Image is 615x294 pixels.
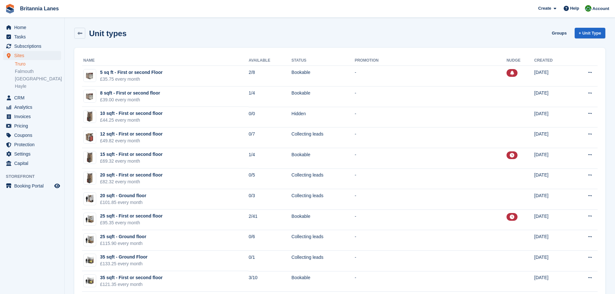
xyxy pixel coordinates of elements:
a: Groups [549,28,569,38]
td: [DATE] [534,251,571,271]
img: 35-sqft-unit.jpg [84,276,96,286]
td: 0/1 [249,251,292,271]
span: Capital [14,159,53,168]
span: Account [592,5,609,12]
a: menu [3,51,61,60]
div: £101.85 every month [100,199,146,206]
td: 0/0 [249,107,292,127]
td: [DATE] [534,230,571,251]
span: Protection [14,140,53,149]
td: [DATE] [534,107,571,127]
td: 2/41 [249,209,292,230]
td: [DATE] [534,148,571,169]
a: menu [3,140,61,149]
a: menu [3,159,61,168]
div: 20 sqft - First or second floor [100,172,163,178]
div: 5 sq ft - First or second Floor [100,69,163,76]
div: £39.00 every month [100,96,160,103]
td: - [355,209,507,230]
td: Bookable [292,271,355,292]
img: Locker%20Medium%202%20-%20Plain.jpg [84,131,96,143]
span: Create [538,5,551,12]
img: stora-icon-8386f47178a22dfd0bd8f6a31ec36ba5ce8667c1dd55bd0f319d3a0aa187defe.svg [5,4,15,14]
h2: Unit types [89,29,127,38]
img: 35-sqft-unit.jpg [84,256,96,265]
td: - [355,168,507,189]
a: menu [3,149,61,158]
td: [DATE] [534,66,571,86]
a: menu [3,131,61,140]
td: - [355,271,507,292]
div: 35 sqft - First or second floor [100,274,163,281]
td: Collecting leads [292,168,355,189]
td: Bookable [292,66,355,86]
th: Nudge [507,56,534,66]
div: 25 sqft - First or second floor [100,213,163,219]
td: [DATE] [534,209,571,230]
td: Collecting leads [292,251,355,271]
span: Analytics [14,103,53,112]
td: Hidden [292,107,355,127]
a: [GEOGRAPHIC_DATA] [15,76,61,82]
td: 1/4 [249,86,292,107]
div: £44.25 every month [100,117,163,124]
a: Falmouth [15,68,61,75]
a: menu [3,93,61,102]
td: 2/8 [249,66,292,86]
span: Sites [14,51,53,60]
div: £35.75 every month [100,76,163,83]
img: Locker%20Small%20-%20Plain.jpg [84,69,96,82]
td: - [355,127,507,148]
td: Collecting leads [292,230,355,251]
a: menu [3,103,61,112]
a: menu [3,42,61,51]
span: Subscriptions [14,42,53,51]
td: [DATE] [534,168,571,189]
td: [DATE] [534,127,571,148]
img: 25-sqft-unit.jpg [84,235,96,244]
td: - [355,189,507,210]
span: Tasks [14,32,53,41]
img: Matt Lane [585,5,591,12]
img: Locker%20Small%20-%20Plain.jpg [84,90,96,102]
a: menu [3,112,61,121]
th: Promotion [355,56,507,66]
span: Settings [14,149,53,158]
div: 10 sqft - First or second floor [100,110,163,117]
td: Bookable [292,86,355,107]
td: [DATE] [534,86,571,107]
img: 20-sqft-unit.jpg [84,194,96,203]
td: - [355,230,507,251]
td: 0/3 [249,189,292,210]
div: £133.25 every month [100,260,148,267]
th: Created [534,56,571,66]
img: 25-sqft-unit.jpg [84,215,96,224]
th: Available [249,56,292,66]
th: Status [292,56,355,66]
td: - [355,86,507,107]
div: 15 sqft - First or second floor [100,151,163,158]
img: Locker%20Large%20-%20Plain.jpg [84,110,96,123]
span: Coupons [14,131,53,140]
span: Home [14,23,53,32]
span: Storefront [6,173,64,180]
a: menu [3,121,61,130]
th: Name [82,56,249,66]
td: 1/4 [249,148,292,169]
td: - [355,66,507,86]
span: Help [570,5,579,12]
div: £115.90 every month [100,240,146,247]
img: Locker%20Large%20-%20Plain.jpg [84,172,96,184]
span: Invoices [14,112,53,121]
td: 3/10 [249,271,292,292]
td: Bookable [292,209,355,230]
div: 20 sqft - Ground floor [100,192,146,199]
div: £82.32 every month [100,178,163,185]
div: 35 sqft - Ground Floor [100,254,148,260]
a: Hayle [15,83,61,89]
td: 0/7 [249,127,292,148]
td: Collecting leads [292,127,355,148]
td: - [355,148,507,169]
a: menu [3,23,61,32]
span: Booking Portal [14,181,53,190]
